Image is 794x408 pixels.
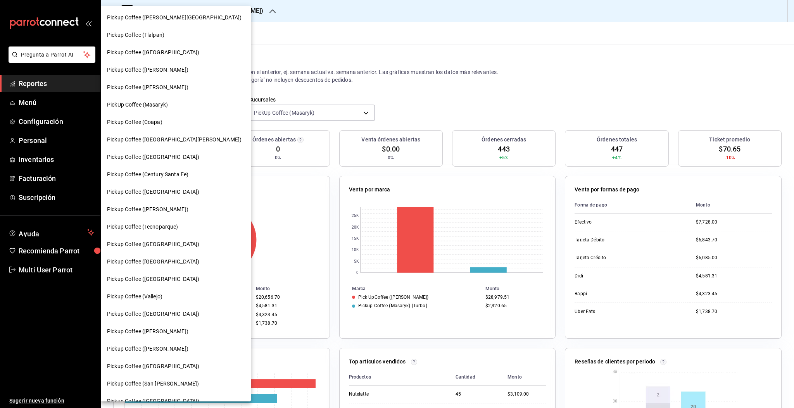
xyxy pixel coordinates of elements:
[101,218,251,236] div: Pickup Coffee (Tecnoparque)
[107,31,164,39] span: Pickup Coffee (Tlalpan)
[101,44,251,61] div: Pickup Coffee ([GEOGRAPHIC_DATA])
[101,358,251,375] div: Pickup Coffee ([GEOGRAPHIC_DATA])
[101,131,251,148] div: Pickup Coffee ([GEOGRAPHIC_DATA][PERSON_NAME])
[107,380,199,388] span: Pickup Coffee (San [PERSON_NAME])
[107,14,242,22] span: Pickup Coffee ([PERSON_NAME][GEOGRAPHIC_DATA])
[101,9,251,26] div: Pickup Coffee ([PERSON_NAME][GEOGRAPHIC_DATA])
[107,136,242,144] span: Pickup Coffee ([GEOGRAPHIC_DATA][PERSON_NAME])
[101,323,251,340] div: Pickup Coffee ([PERSON_NAME])
[101,61,251,79] div: Pickup Coffee ([PERSON_NAME])
[107,293,162,301] span: Pickup Coffee (Vallejo)
[107,258,199,266] span: Pickup Coffee ([GEOGRAPHIC_DATA])
[101,79,251,96] div: Pickup Coffee ([PERSON_NAME])
[101,201,251,218] div: Pickup Coffee ([PERSON_NAME])
[101,236,251,253] div: Pickup Coffee ([GEOGRAPHIC_DATA])
[107,397,199,405] span: Pickup Coffee ([GEOGRAPHIC_DATA])
[107,83,188,91] span: Pickup Coffee ([PERSON_NAME])
[107,240,199,248] span: Pickup Coffee ([GEOGRAPHIC_DATA])
[107,153,199,161] span: Pickup Coffee ([GEOGRAPHIC_DATA])
[107,362,199,370] span: Pickup Coffee ([GEOGRAPHIC_DATA])
[101,114,251,131] div: Pickup Coffee (Coapa)
[101,340,251,358] div: Pickup Coffee ([PERSON_NAME])
[101,375,251,393] div: Pickup Coffee (San [PERSON_NAME])
[101,148,251,166] div: Pickup Coffee ([GEOGRAPHIC_DATA])
[107,170,188,179] span: Pickup Coffee (Century Santa Fe)
[107,345,188,353] span: Pickup Coffee ([PERSON_NAME])
[101,166,251,183] div: Pickup Coffee (Century Santa Fe)
[107,327,188,336] span: Pickup Coffee ([PERSON_NAME])
[107,275,199,283] span: Pickup Coffee ([GEOGRAPHIC_DATA])
[107,118,162,126] span: Pickup Coffee (Coapa)
[107,188,199,196] span: Pickup Coffee ([GEOGRAPHIC_DATA])
[101,305,251,323] div: Pickup Coffee ([GEOGRAPHIC_DATA])
[101,183,251,201] div: Pickup Coffee ([GEOGRAPHIC_DATA])
[107,205,188,213] span: Pickup Coffee ([PERSON_NAME])
[107,223,178,231] span: Pickup Coffee (Tecnoparque)
[107,310,199,318] span: Pickup Coffee ([GEOGRAPHIC_DATA])
[101,288,251,305] div: Pickup Coffee (Vallejo)
[101,270,251,288] div: Pickup Coffee ([GEOGRAPHIC_DATA])
[107,48,199,57] span: Pickup Coffee ([GEOGRAPHIC_DATA])
[101,253,251,270] div: Pickup Coffee ([GEOGRAPHIC_DATA])
[107,66,188,74] span: Pickup Coffee ([PERSON_NAME])
[107,101,168,109] span: PickUp Coffee (Masaryk)
[101,26,251,44] div: Pickup Coffee (Tlalpan)
[101,96,251,114] div: PickUp Coffee (Masaryk)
